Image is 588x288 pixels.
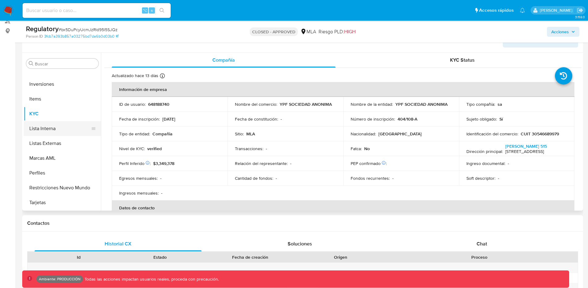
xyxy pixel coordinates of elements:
[59,27,118,33] span: # bx5DuPcyUcmJzRld95I5SJQz
[24,121,96,136] button: Lista Interna
[24,106,101,121] button: KYC
[466,116,497,122] p: Sujeto obligado :
[27,37,79,43] h1: Información de Usuario
[105,240,131,247] span: Historial CX
[153,160,174,167] span: $3,349,378
[143,7,147,13] span: ⌥
[351,116,395,122] p: Número de inscripción :
[386,254,573,260] div: Proceso
[119,101,146,107] p: ID de usuario :
[304,254,377,260] div: Origen
[119,161,151,166] p: Perfil Inferido :
[119,146,145,151] p: Nivel de KYC :
[156,6,168,15] button: search-icon
[280,101,332,107] p: YPF SOCIEDAD ANONIMA
[479,7,514,14] span: Accesos rápidos
[205,254,296,260] div: Fecha de creación
[508,161,509,166] p: -
[24,151,101,166] button: Marcas AML
[24,136,101,151] button: Listas Externas
[505,149,547,154] h4: [STREET_ADDRESS]
[23,6,171,14] input: Buscar usuario o caso...
[39,278,81,280] p: Ambiente: PRODUCCIÓN
[29,61,34,66] button: Buscar
[477,240,487,247] span: Chat
[351,146,362,151] p: Fatca :
[235,146,263,151] p: Transacciones :
[392,175,394,181] p: -
[466,101,495,107] p: Tipo compañía :
[577,7,583,14] a: Salir
[351,101,393,107] p: Nombre de la entidad :
[148,101,169,107] p: 648188740
[466,175,495,181] p: Soft descriptor :
[152,131,173,137] p: Compañia
[212,56,235,64] span: Compañía
[498,101,502,107] p: sa
[505,143,547,149] a: [PERSON_NAME] 515
[395,101,448,107] p: YPF SOCIEDAD ANONIMA
[499,116,503,122] p: Sí
[119,175,158,181] p: Egresos mensuales :
[246,131,255,137] p: MLA
[575,14,585,19] span: 3.158.0
[466,161,505,166] p: Ingreso documental :
[24,166,101,180] button: Perfiles
[112,73,158,79] p: Actualizado hace 13 días
[151,7,153,13] span: s
[83,276,219,282] p: Todas las acciones impactan usuarios reales, proceda con precaución.
[520,8,525,13] a: Notificaciones
[235,161,288,166] p: Relación del representante :
[351,175,390,181] p: Fondos recurrentes :
[351,131,376,137] p: Nacionalidad :
[344,28,356,35] span: HIGH
[498,175,499,181] p: -
[290,161,291,166] p: -
[235,131,244,137] p: Sitio :
[235,175,273,181] p: Cantidad de fondos :
[521,131,559,137] p: CUIT 30546689979
[364,146,370,151] p: No
[119,190,159,196] p: Ingresos mensuales :
[161,190,162,196] p: -
[250,27,298,36] p: CLOSED - APPROVED
[276,175,277,181] p: -
[44,34,119,39] a: 3fcb7a393b857a03275bd7da6b0d03b0
[112,82,574,97] th: Información de empresa
[24,92,101,106] button: Items
[551,27,569,37] span: Acciones
[266,146,267,151] p: -
[35,61,96,67] input: Buscar
[119,116,160,122] p: Fecha de inscripción :
[235,101,277,107] p: Nombre del comercio :
[288,240,312,247] span: Soluciones
[281,116,282,122] p: -
[162,116,175,122] p: [DATE]
[378,131,422,137] p: [GEOGRAPHIC_DATA]
[124,254,196,260] div: Estado
[26,34,43,39] b: Person ID
[351,161,387,166] p: PEP confirmado :
[119,131,150,137] p: Tipo de entidad :
[27,220,578,226] h1: Contactos
[160,175,161,181] p: -
[235,116,278,122] p: Fecha de constitución :
[540,7,575,13] p: joaquin.galliano@mercadolibre.com
[398,116,417,122] p: 404/108-A
[300,28,316,35] div: MLA
[112,200,574,215] th: Datos de contacto
[450,56,475,64] span: KYC Status
[147,146,162,151] p: verified
[466,149,503,154] p: Dirección principal :
[319,28,356,35] span: Riesgo PLD:
[24,195,101,210] button: Tarjetas
[43,254,115,260] div: Id
[26,24,59,34] b: Regulatory
[547,27,579,37] button: Acciones
[24,180,101,195] button: Restricciones Nuevo Mundo
[24,77,101,92] button: Inversiones
[466,131,518,137] p: Identificación del comercio :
